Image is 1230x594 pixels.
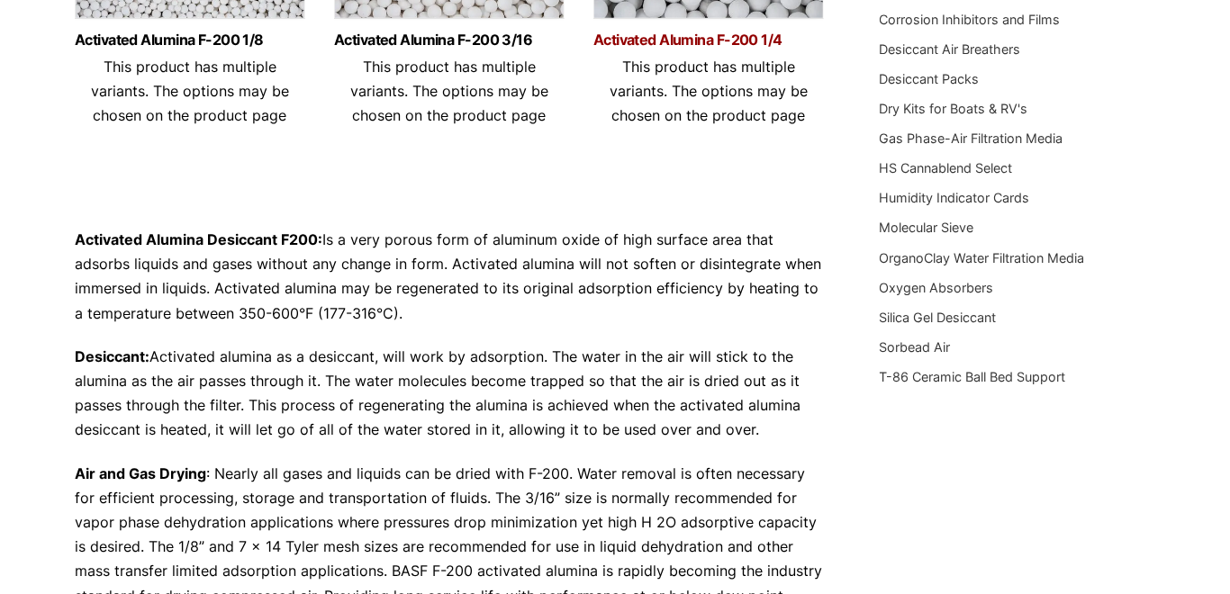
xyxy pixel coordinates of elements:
a: Silica Gel Desiccant [880,310,997,325]
strong: Activated Alumina Desiccant F200: [75,230,322,248]
a: Oxygen Absorbers [880,280,994,295]
a: Desiccant Air Breathers [880,41,1021,57]
span: This product has multiple variants. The options may be chosen on the product page [350,58,548,124]
a: Desiccant Packs [880,71,980,86]
strong: Air and Gas Drying [75,464,206,482]
strong: Desiccant: [75,347,149,365]
a: Molecular Sieve [880,220,974,235]
a: Activated Alumina F-200 1/8 [75,32,305,48]
span: This product has multiple variants. The options may be chosen on the product page [91,58,289,124]
a: Sorbead Air [880,339,951,355]
a: Humidity Indicator Cards [880,190,1030,205]
a: Activated Alumina F-200 1/4 [593,32,824,48]
p: Is a very porous form of aluminum oxide of high surface area that adsorbs liquids and gases witho... [75,228,826,326]
a: T-86 Ceramic Ball Bed Support [880,369,1066,384]
a: Activated Alumina F-200 3/16 [334,32,565,48]
span: This product has multiple variants. The options may be chosen on the product page [610,58,808,124]
a: HS Cannablend Select [880,160,1013,175]
a: Corrosion Inhibitors and Films [880,12,1061,27]
a: OrganoClay Water Filtration Media [880,250,1085,265]
p: Activated alumina as a desiccant, will work by adsorption. The water in the air will stick to the... [75,345,826,443]
a: Dry Kits for Boats & RV's [880,101,1028,116]
a: Gas Phase-Air Filtration Media [880,130,1063,146]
